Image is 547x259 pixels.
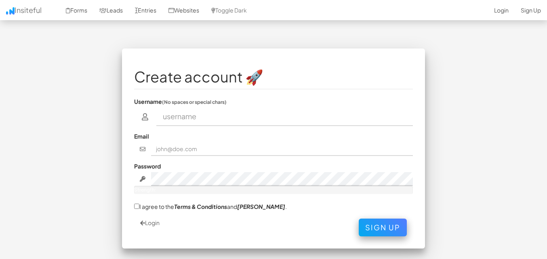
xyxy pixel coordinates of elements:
[134,69,413,85] h1: Create account 🚀
[6,7,15,15] img: icon.png
[134,97,227,105] label: Username
[156,107,413,126] input: username
[134,202,287,211] label: I agree to the and .
[134,162,161,170] label: Password
[162,99,227,105] small: (No spaces or special chars)
[237,203,285,210] a: [PERSON_NAME]
[359,219,407,236] button: Sign Up
[174,203,227,210] a: Terms & Conditions
[134,204,139,209] input: I agree to theTerms & Conditionsand[PERSON_NAME].
[140,219,160,226] a: Login
[151,142,413,156] input: john@doe.com
[134,132,149,140] label: Email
